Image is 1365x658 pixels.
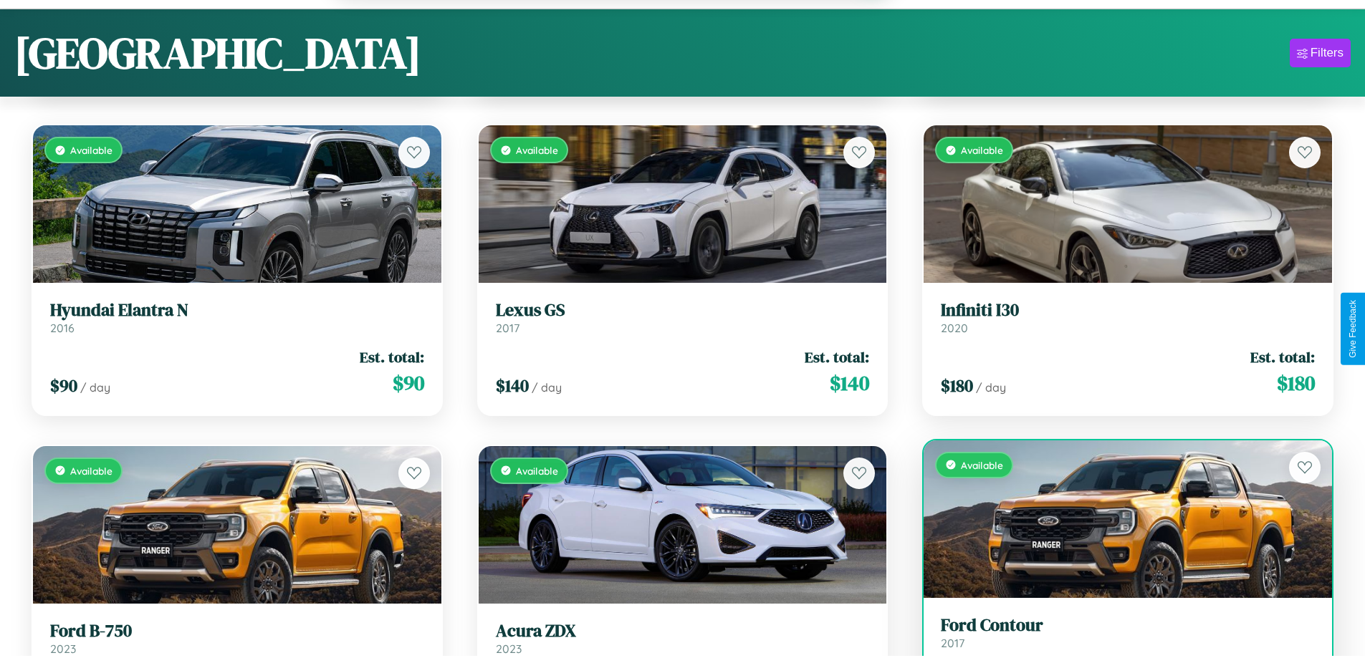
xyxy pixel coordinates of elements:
span: 2016 [50,321,75,335]
span: 2023 [496,642,522,656]
h3: Acura ZDX [496,621,870,642]
span: Available [516,144,558,156]
span: / day [532,380,562,395]
a: Acura ZDX2023 [496,621,870,656]
a: Ford Contour2017 [941,615,1315,650]
span: 2023 [50,642,76,656]
span: 2020 [941,321,968,335]
div: Filters [1311,46,1344,60]
h1: [GEOGRAPHIC_DATA] [14,24,421,82]
a: Hyundai Elantra N2016 [50,300,424,335]
a: Lexus GS2017 [496,300,870,335]
a: Ford B-7502023 [50,621,424,656]
span: Available [516,465,558,477]
span: $ 140 [496,374,529,397]
span: $ 180 [1277,369,1315,397]
h3: Ford Contour [941,615,1315,636]
span: $ 90 [393,369,424,397]
h3: Infiniti I30 [941,300,1315,321]
button: Filters [1290,39,1351,67]
h3: Ford B-750 [50,621,424,642]
span: / day [976,380,1006,395]
span: Available [961,144,1003,156]
span: Available [70,144,112,156]
h3: Hyundai Elantra N [50,300,424,321]
span: Available [961,459,1003,471]
a: Infiniti I302020 [941,300,1315,335]
span: $ 140 [830,369,869,397]
span: 2017 [941,636,964,650]
div: Give Feedback [1348,300,1358,358]
h3: Lexus GS [496,300,870,321]
span: $ 180 [941,374,973,397]
span: $ 90 [50,374,77,397]
span: Est. total: [1250,347,1315,367]
span: 2017 [496,321,519,335]
span: Est. total: [360,347,424,367]
span: / day [80,380,110,395]
span: Est. total: [805,347,869,367]
span: Available [70,465,112,477]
